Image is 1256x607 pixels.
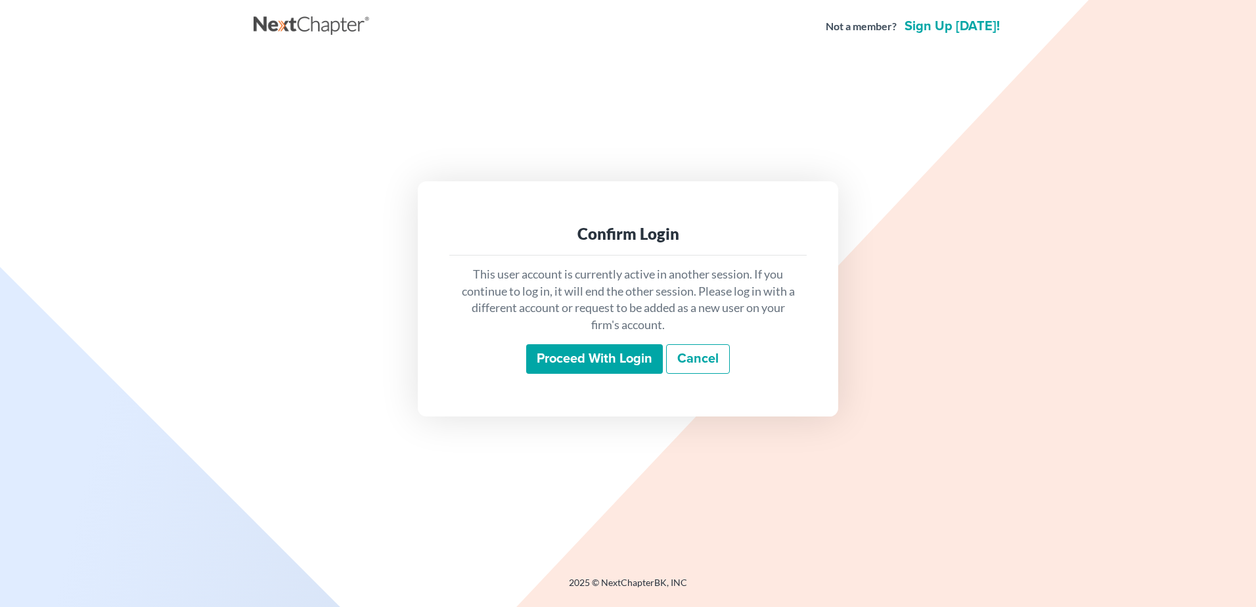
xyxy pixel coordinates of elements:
[526,344,663,374] input: Proceed with login
[826,19,897,34] strong: Not a member?
[902,20,1002,33] a: Sign up [DATE]!
[460,223,796,244] div: Confirm Login
[254,576,1002,600] div: 2025 © NextChapterBK, INC
[460,266,796,334] p: This user account is currently active in another session. If you continue to log in, it will end ...
[666,344,730,374] a: Cancel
